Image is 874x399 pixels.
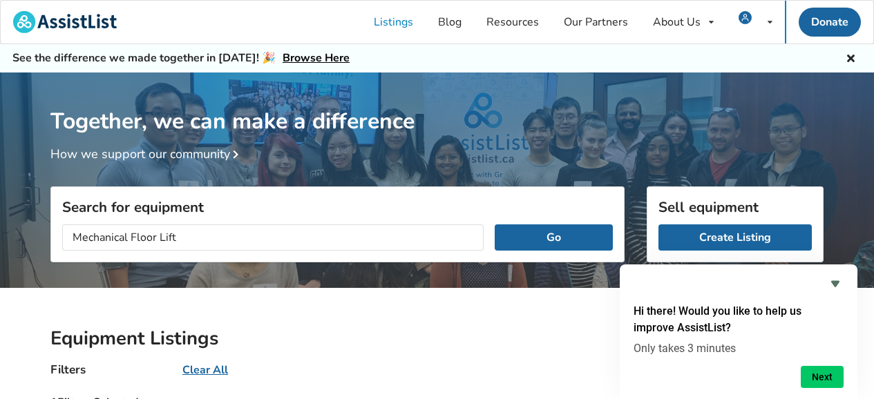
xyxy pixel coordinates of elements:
h5: See the difference we made together in [DATE]! 🎉 [12,51,350,66]
a: Listings [361,1,426,43]
div: About Us [653,17,701,28]
h2: Hi there! Would you like to help us improve AssistList? [634,303,844,336]
a: How we support our community [50,146,244,162]
h3: Sell equipment [658,198,812,216]
h4: Filters [50,362,86,378]
a: Our Partners [551,1,640,43]
u: Clear All [182,362,228,378]
a: Blog [426,1,474,43]
button: Hide survey [827,275,844,292]
h2: Equipment Listings [50,327,824,351]
a: Donate [799,8,861,37]
button: Next question [801,366,844,388]
button: Go [495,224,613,251]
img: user icon [739,11,752,24]
div: Hi there! Would you like to help us improve AssistList? [634,275,844,388]
img: assistlist-logo [13,11,117,33]
h3: Search for equipment [62,198,613,216]
h1: Together, we can make a difference [50,72,824,135]
input: I am looking for... [62,224,484,251]
a: Resources [474,1,551,43]
p: Only takes 3 minutes [634,342,844,355]
a: Browse Here [283,50,350,66]
a: Create Listing [658,224,812,251]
